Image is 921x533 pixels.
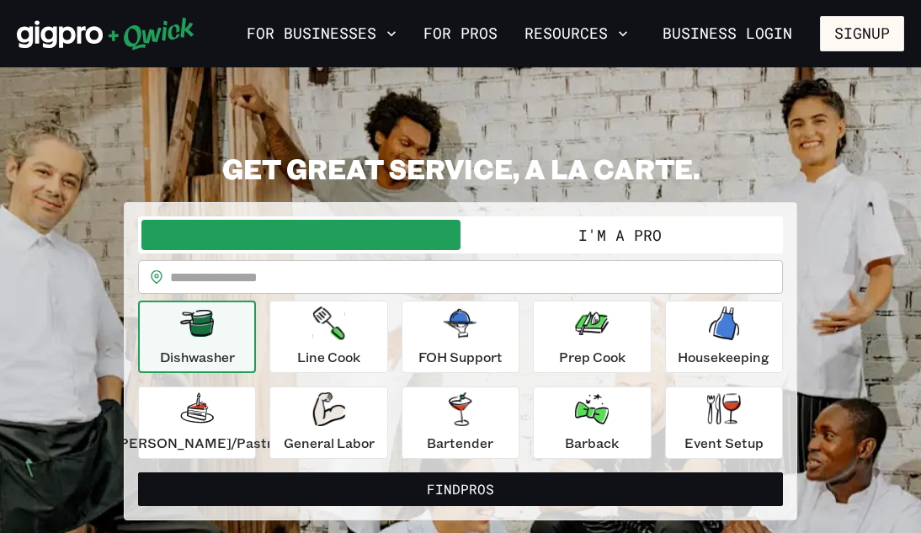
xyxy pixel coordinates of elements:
[240,19,403,48] button: For Businesses
[418,347,503,367] p: FOH Support
[684,433,764,453] p: Event Setup
[402,386,519,459] button: Bartender
[565,433,619,453] p: Barback
[297,347,360,367] p: Line Cook
[269,301,387,373] button: Line Cook
[141,220,460,250] button: I'm a Business
[427,433,493,453] p: Bartender
[269,386,387,459] button: General Labor
[820,16,904,51] button: Signup
[124,152,797,185] h2: GET GREAT SERVICE, A LA CARTE.
[678,347,769,367] p: Housekeeping
[665,386,783,459] button: Event Setup
[284,433,375,453] p: General Labor
[138,301,256,373] button: Dishwasher
[460,220,780,250] button: I'm a Pro
[533,386,651,459] button: Barback
[417,19,504,48] a: For Pros
[648,16,807,51] a: Business Login
[138,386,256,459] button: [PERSON_NAME]/Pastry
[138,472,783,506] button: FindPros
[402,301,519,373] button: FOH Support
[559,347,626,367] p: Prep Cook
[160,347,235,367] p: Dishwasher
[114,433,279,453] p: [PERSON_NAME]/Pastry
[518,19,635,48] button: Resources
[665,301,783,373] button: Housekeeping
[533,301,651,373] button: Prep Cook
